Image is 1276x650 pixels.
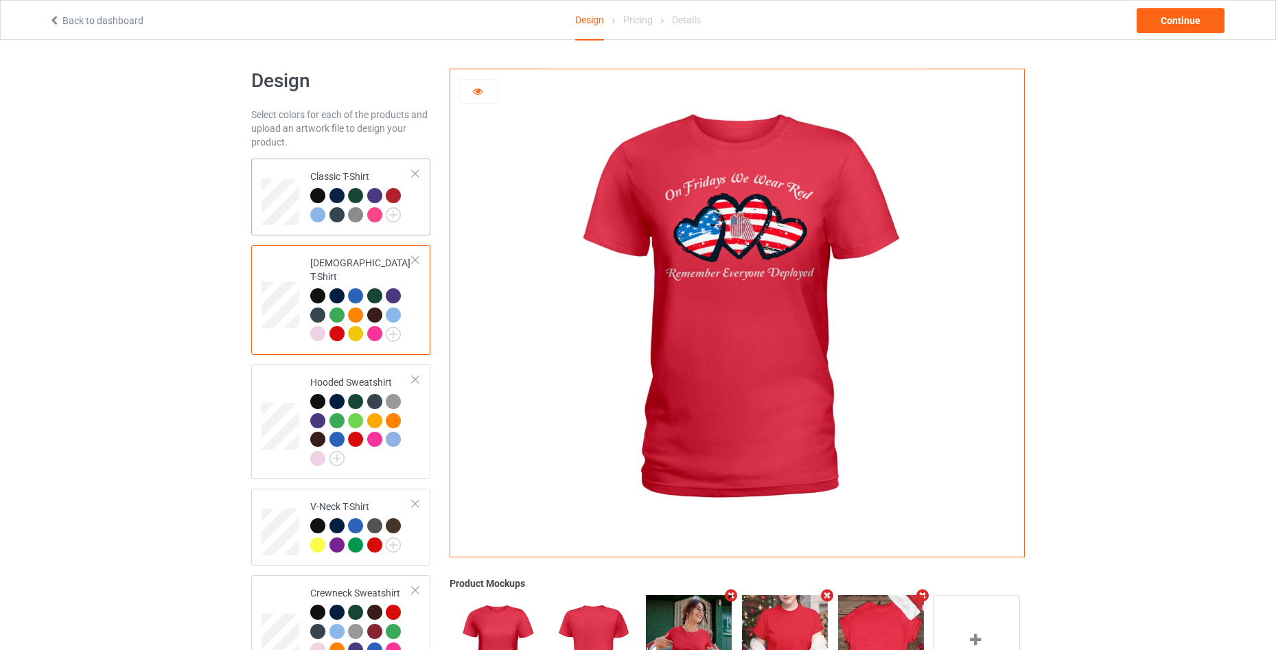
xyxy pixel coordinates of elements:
div: Hooded Sweatshirt [310,375,413,465]
h1: Design [251,69,430,93]
img: svg+xml;base64,PD94bWwgdmVyc2lvbj0iMS4wIiBlbmNvZGluZz0iVVRGLTgiPz4KPHN2ZyB3aWR0aD0iMjJweCIgaGVpZ2... [386,327,401,342]
div: [DEMOGRAPHIC_DATA] T-Shirt [310,256,413,340]
a: Back to dashboard [49,15,143,26]
div: Continue [1137,8,1225,33]
div: Hooded Sweatshirt [251,364,430,479]
img: heather_texture.png [348,207,363,222]
i: Remove mockup [818,588,835,603]
img: svg+xml;base64,PD94bWwgdmVyc2lvbj0iMS4wIiBlbmNvZGluZz0iVVRGLTgiPz4KPHN2ZyB3aWR0aD0iMjJweCIgaGVpZ2... [329,451,345,466]
div: Classic T-Shirt [310,170,413,221]
img: svg+xml;base64,PD94bWwgdmVyc2lvbj0iMS4wIiBlbmNvZGluZz0iVVRGLTgiPz4KPHN2ZyB3aWR0aD0iMjJweCIgaGVpZ2... [386,207,401,222]
div: Product Mockups [450,577,1025,590]
div: Select colors for each of the products and upload an artwork file to design your product. [251,108,430,149]
img: svg+xml;base64,PD94bWwgdmVyc2lvbj0iMS4wIiBlbmNvZGluZz0iVVRGLTgiPz4KPHN2ZyB3aWR0aD0iMjJweCIgaGVpZ2... [386,537,401,553]
div: [DEMOGRAPHIC_DATA] T-Shirt [251,245,430,355]
div: Details [672,1,701,39]
div: Design [575,1,604,40]
i: Remove mockup [914,588,931,603]
div: Pricing [623,1,653,39]
div: V-Neck T-Shirt [251,489,430,566]
div: Classic T-Shirt [251,159,430,235]
i: Remove mockup [723,588,740,603]
div: V-Neck T-Shirt [310,500,413,551]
